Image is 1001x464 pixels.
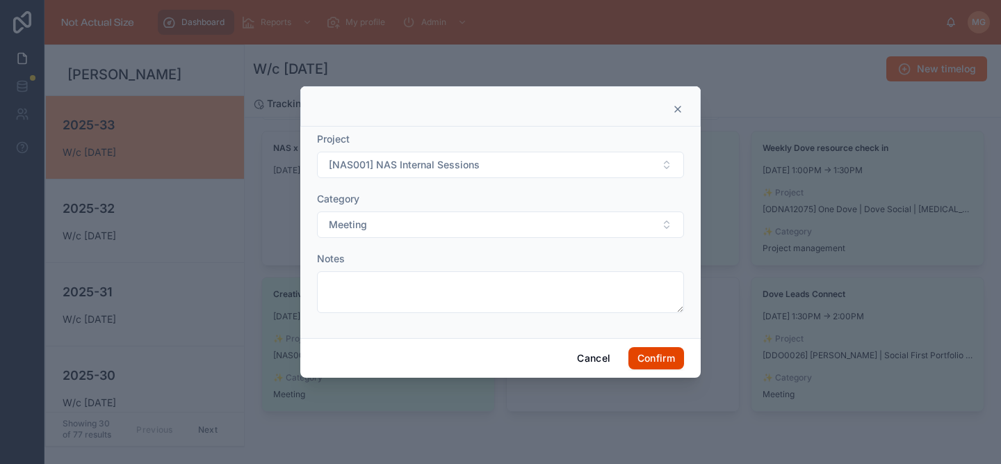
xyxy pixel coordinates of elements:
button: Select Button [317,211,684,238]
span: Project [317,133,350,145]
span: Meeting [329,218,367,232]
span: [NAS001] NAS Internal Sessions [329,158,480,172]
span: Notes [317,253,345,264]
button: Confirm [628,347,684,369]
button: Select Button [317,152,684,178]
span: Category [317,193,359,205]
button: Cancel [568,347,619,369]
